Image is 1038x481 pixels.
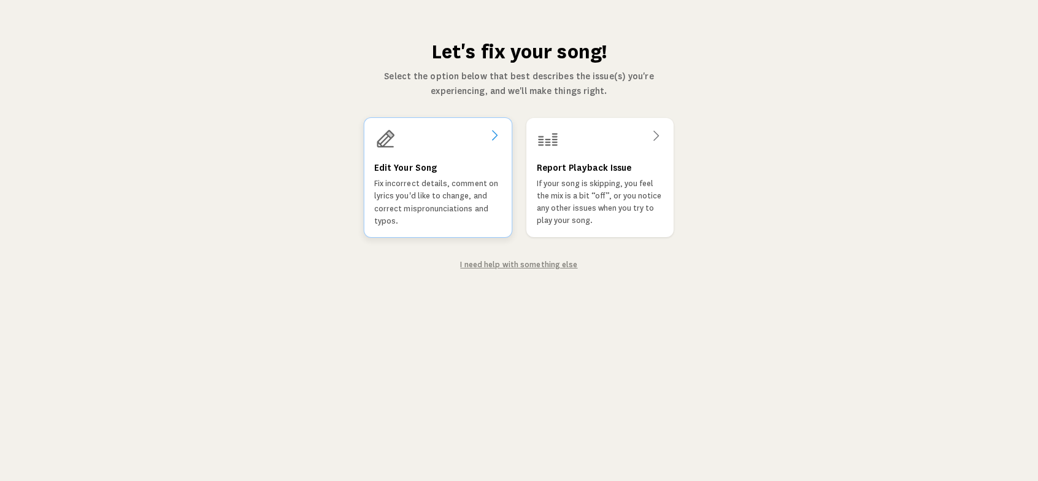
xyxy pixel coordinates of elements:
a: Report Playback IssueIf your song is skipping, you feel the mix is a bit “off”, or you notice any... [526,118,674,237]
h1: Let's fix your song! [363,39,675,64]
h3: Report Playback Issue [537,160,631,175]
p: Select the option below that best describes the issue(s) you're experiencing, and we'll make thin... [363,69,675,98]
p: If your song is skipping, you feel the mix is a bit “off”, or you notice any other issues when yo... [537,178,663,227]
a: I need help with something else [460,260,577,269]
a: Edit Your SongFix incorrect details, comment on lyrics you'd like to change, and correct mispronu... [364,118,512,237]
h3: Edit Your Song [374,160,437,175]
p: Fix incorrect details, comment on lyrics you'd like to change, and correct mispronunciations and ... [374,178,502,227]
